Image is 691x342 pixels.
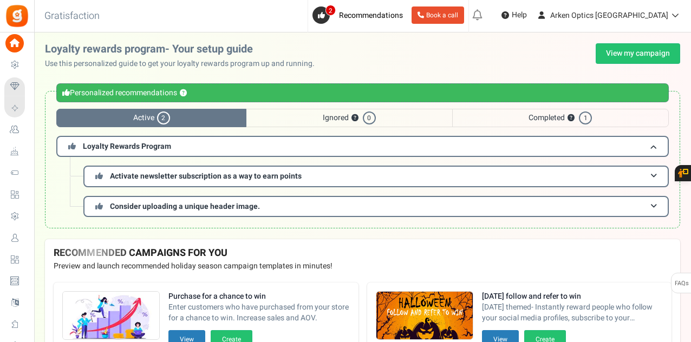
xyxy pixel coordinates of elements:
span: Recommendations [339,10,403,21]
span: 0 [363,111,376,124]
span: Ignored [246,109,452,127]
span: Arken Optics [GEOGRAPHIC_DATA] [550,10,668,21]
span: Enter customers who have purchased from your store for a chance to win. Increase sales and AOV. [168,302,350,324]
p: Preview and launch recommended holiday season campaign templates in minutes! [54,261,672,272]
p: Use this personalized guide to get your loyalty rewards program up and running. [45,58,323,69]
span: FAQs [674,273,689,294]
div: Personalized recommendations [56,83,669,102]
a: View my campaign [596,43,680,64]
strong: Purchase for a chance to win [168,291,350,302]
a: 2 Recommendations [312,6,407,24]
span: Help [509,10,527,21]
span: [DATE] themed- Instantly reward people who follow your social media profiles, subscribe to your n... [482,302,663,324]
button: ? [351,115,358,122]
a: Help [497,6,531,24]
span: 2 [157,111,170,124]
span: 2 [325,5,336,16]
h4: RECOMMENDED CAMPAIGNS FOR YOU [54,248,672,259]
span: 1 [579,111,592,124]
img: Gratisfaction [5,4,29,28]
button: ? [568,115,575,122]
span: Loyalty Rewards Program [83,141,171,152]
span: Consider uploading a unique header image. [110,201,260,212]
a: Book a call [412,6,464,24]
button: ? [180,90,187,97]
h2: Loyalty rewards program- Your setup guide [45,43,323,55]
span: Completed [452,109,669,127]
img: Recommended Campaigns [63,292,159,340]
span: Activate newsletter subscription as a way to earn points [110,170,302,182]
strong: [DATE] follow and refer to win [482,291,663,302]
span: Active [56,109,246,127]
img: Recommended Campaigns [376,292,473,340]
h3: Gratisfaction [32,5,112,27]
